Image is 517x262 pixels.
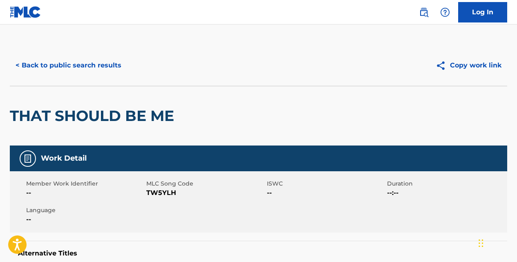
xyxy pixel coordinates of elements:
div: Help [437,4,453,20]
span: -- [26,188,144,198]
iframe: Chat Widget [476,223,517,262]
img: Copy work link [436,60,450,71]
h5: Work Detail [41,154,87,163]
span: Language [26,206,144,215]
h2: THAT SHOULD BE ME [10,107,178,125]
span: ISWC [267,179,385,188]
img: help [440,7,450,17]
a: Log In [458,2,507,22]
img: search [419,7,429,17]
span: Member Work Identifier [26,179,144,188]
div: Drag [479,231,483,255]
button: Copy work link [430,55,507,76]
span: -- [26,215,144,224]
img: Work Detail [23,154,33,163]
span: -- [267,188,385,198]
span: MLC Song Code [146,179,264,188]
span: --:-- [387,188,505,198]
button: < Back to public search results [10,55,127,76]
span: Duration [387,179,505,188]
h5: Alternative Titles [18,249,499,258]
img: MLC Logo [10,6,41,18]
a: Public Search [416,4,432,20]
span: TW5YLH [146,188,264,198]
